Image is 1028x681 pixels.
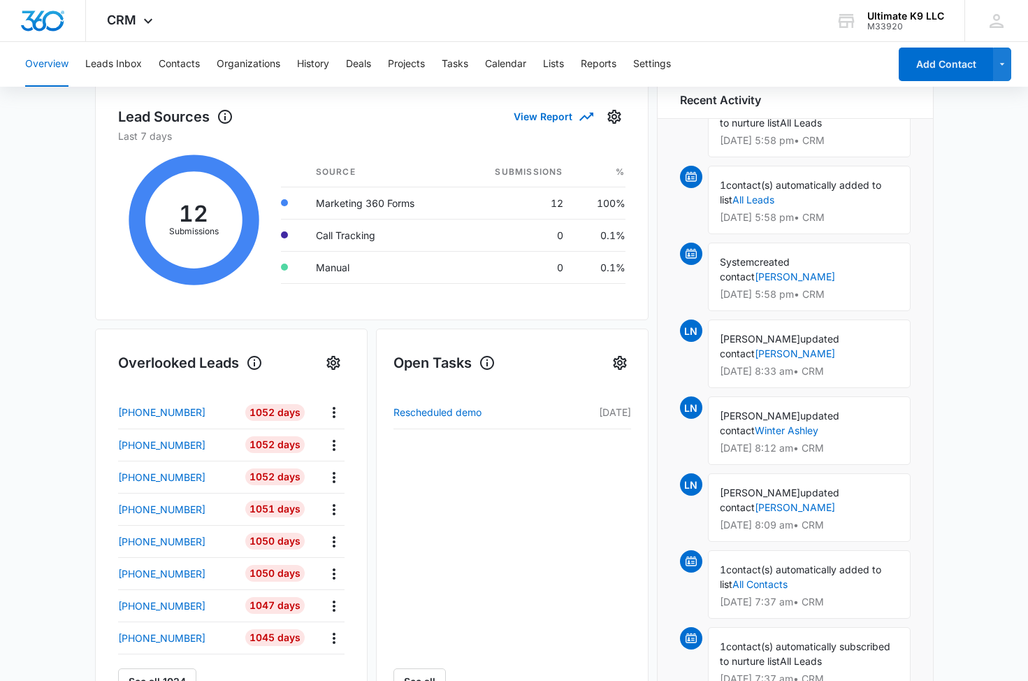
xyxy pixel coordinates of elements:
button: Add Contact [899,48,993,81]
p: [DATE] 5:58 pm • CRM [720,136,899,145]
button: Actions [323,563,345,585]
div: 1052 Days [245,468,305,485]
span: System [720,256,754,268]
td: 0.1% [574,251,625,283]
button: Leads Inbox [85,42,142,87]
a: [PHONE_NUMBER] [118,534,236,549]
td: Call Tracking [305,219,459,251]
span: All Leads [780,117,822,129]
p: [DATE] [567,405,631,420]
a: [PHONE_NUMBER] [118,631,236,645]
p: [PHONE_NUMBER] [118,438,205,452]
p: [PHONE_NUMBER] [118,631,205,645]
span: 1 [720,564,726,575]
button: Settings [633,42,671,87]
p: [PHONE_NUMBER] [118,405,205,420]
button: Actions [323,627,345,649]
button: Actions [323,499,345,520]
div: 1051 Days [245,501,305,517]
span: contact(s) automatically subscribed to nurture list [720,640,890,667]
a: [PHONE_NUMBER] [118,502,236,517]
p: [DATE] 8:12 am • CRM [720,443,899,453]
p: [DATE] 7:37 am • CRM [720,597,899,607]
th: Source [305,157,459,187]
button: Tasks [442,42,468,87]
span: [PERSON_NAME] [720,333,800,345]
p: [PHONE_NUMBER] [118,566,205,581]
span: contact(s) automatically added to list [720,564,881,590]
button: Settings [609,352,631,374]
div: account name [867,10,944,22]
a: [PERSON_NAME] [755,347,835,359]
a: All Leads [732,194,774,206]
a: [PHONE_NUMBER] [118,566,236,581]
span: LN [680,320,702,342]
a: [PHONE_NUMBER] [118,598,236,613]
button: Actions [323,401,345,423]
th: Submissions [459,157,574,187]
div: 1052 Days [245,404,305,421]
button: Deals [346,42,371,87]
h1: Lead Sources [118,106,233,127]
button: Contacts [159,42,200,87]
a: [PHONE_NUMBER] [118,438,236,452]
a: [PERSON_NAME] [755,271,835,282]
p: [DATE] 8:33 am • CRM [720,366,899,376]
h6: Recent Activity [680,92,761,108]
span: [PERSON_NAME] [720,487,800,499]
button: Actions [323,531,345,552]
div: 1047 Days [245,597,305,614]
td: 0 [459,251,574,283]
p: [PHONE_NUMBER] [118,598,205,613]
td: 100% [574,187,625,219]
div: 1052 Days [245,436,305,453]
a: [PHONE_NUMBER] [118,470,236,485]
span: LN [680,396,702,419]
button: Overview [25,42,68,87]
button: Projects [388,42,425,87]
p: [DATE] 5:58 pm • CRM [720,213,899,222]
td: 0.1% [574,219,625,251]
div: 1050 Days [245,565,305,582]
button: Actions [323,595,345,617]
button: Settings [322,352,345,374]
button: History [297,42,329,87]
button: Actions [323,466,345,488]
td: Manual [305,251,459,283]
p: [PHONE_NUMBER] [118,470,205,485]
button: Actions [323,434,345,456]
span: CRM [107,13,136,27]
span: LN [680,473,702,496]
span: [PERSON_NAME] [720,410,800,422]
td: Marketing 360 Forms [305,187,459,219]
div: 1050 Days [245,533,305,550]
div: account id [867,22,944,31]
a: [PERSON_NAME] [755,501,835,513]
span: created contact [720,256,790,282]
th: % [574,157,625,187]
h1: Open Tasks [393,352,495,373]
p: [DATE] 5:58 pm • CRM [720,289,899,299]
p: [DATE] 8:09 am • CRM [720,520,899,530]
button: Lists [543,42,564,87]
h1: Overlooked Leads [118,352,263,373]
span: contact(s) automatically added to list [720,179,881,206]
button: Settings [603,106,625,128]
a: Rescheduled demo [393,404,567,421]
span: 1 [720,640,726,652]
div: 1045 Days [245,629,305,646]
span: 1 [720,179,726,191]
button: Calendar [485,42,526,87]
p: [PHONE_NUMBER] [118,534,205,549]
a: Winter Ashley [755,424,818,436]
a: [PHONE_NUMBER] [118,405,236,420]
p: Last 7 days [118,129,625,143]
button: View Report [514,104,592,129]
td: 12 [459,187,574,219]
a: All Contacts [732,578,788,590]
td: 0 [459,219,574,251]
button: Reports [581,42,616,87]
span: All Leads [780,655,822,667]
button: Organizations [217,42,280,87]
p: [PHONE_NUMBER] [118,502,205,517]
